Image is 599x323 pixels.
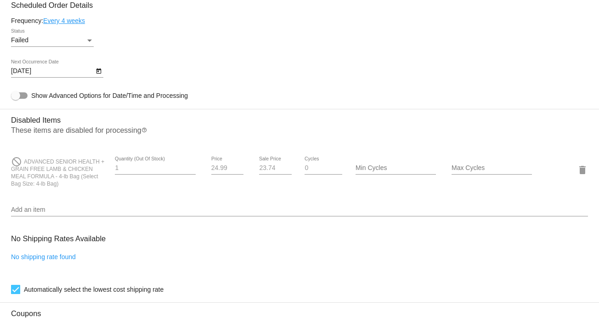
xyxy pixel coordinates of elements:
mat-icon: help_outline [141,127,147,138]
span: Failed [11,36,28,44]
div: Frequency: [11,17,588,24]
h3: Scheduled Order Details [11,1,588,10]
h3: Coupons [11,302,588,318]
mat-icon: delete [577,164,588,176]
a: No shipping rate found [11,253,76,261]
input: Min Cycles [356,164,436,172]
input: Sale Price [259,164,291,172]
span: Show Advanced Options for Date/Time and Processing [31,91,188,100]
span: ADVANCED SENIOR HEALTH + GRAIN FREE LAMB & CHICKEN MEAL FORMULA - 4-lb Bag (Select Bag Size: 4-lb... [11,159,104,187]
button: Open calendar [94,66,103,75]
mat-select: Status [11,37,94,44]
a: Every 4 weeks [43,17,85,24]
input: Price [211,164,243,172]
mat-icon: do_not_disturb [11,156,22,167]
input: Max Cycles [452,164,532,172]
h3: Disabled Items [11,109,588,125]
h3: No Shipping Rates Available [11,229,106,249]
input: Quantity (Out Of Stock) [115,164,195,172]
input: Cycles [305,164,342,172]
input: Next Occurrence Date [11,68,94,75]
span: Automatically select the lowest cost shipping rate [24,284,164,295]
input: Add an item [11,206,588,214]
p: These items are disabled for processing [11,126,588,138]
